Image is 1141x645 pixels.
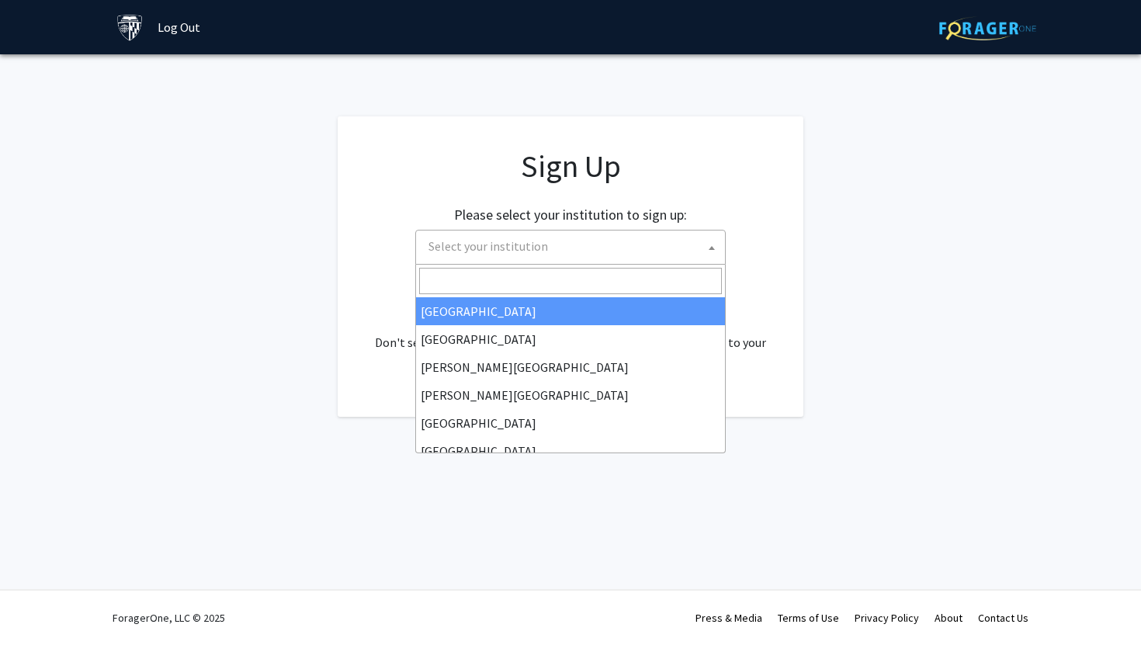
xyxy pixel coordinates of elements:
input: Search [419,268,722,294]
li: [GEOGRAPHIC_DATA] [416,297,725,325]
span: Select your institution [422,231,725,262]
li: [GEOGRAPHIC_DATA] [416,325,725,353]
a: Terms of Use [778,611,839,625]
span: Select your institution [428,238,548,254]
img: Johns Hopkins University Logo [116,14,144,41]
li: [GEOGRAPHIC_DATA] [416,437,725,465]
a: Contact Us [978,611,1028,625]
li: [PERSON_NAME][GEOGRAPHIC_DATA] [416,381,725,409]
h2: Please select your institution to sign up: [454,206,687,224]
div: ForagerOne, LLC © 2025 [113,591,225,645]
a: Privacy Policy [855,611,919,625]
iframe: Chat [12,575,66,633]
a: Press & Media [695,611,762,625]
span: Select your institution [415,230,726,265]
div: Already have an account? . Don't see your institution? about bringing ForagerOne to your institut... [369,296,772,370]
a: About [935,611,962,625]
img: ForagerOne Logo [939,16,1036,40]
h1: Sign Up [369,147,772,185]
li: [GEOGRAPHIC_DATA] [416,409,725,437]
li: [PERSON_NAME][GEOGRAPHIC_DATA] [416,353,725,381]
